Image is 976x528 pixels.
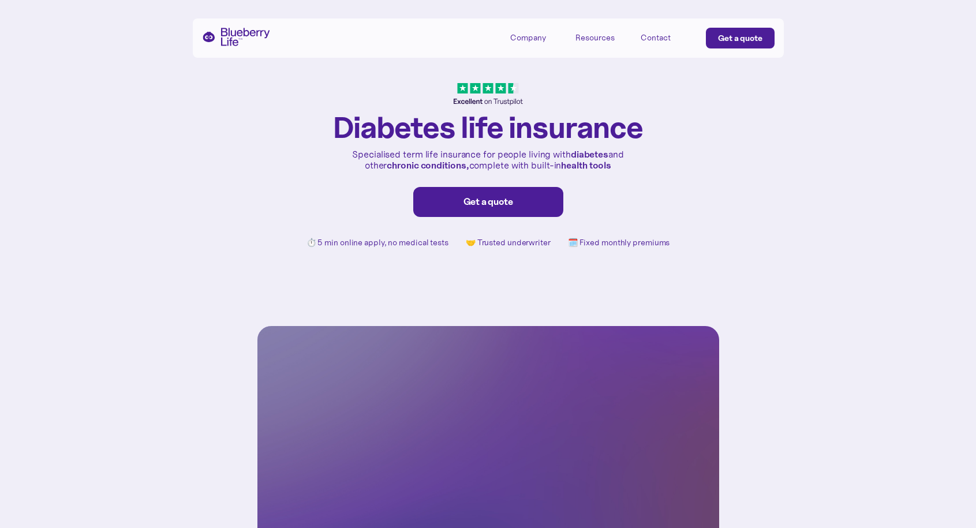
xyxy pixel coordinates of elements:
[641,28,693,47] a: Contact
[561,159,611,171] strong: health tools
[706,28,775,48] a: Get a quote
[387,159,469,171] strong: chronic conditions,
[350,149,627,171] p: Specialised term life insurance for people living with and other complete with built-in
[306,238,448,248] p: ⏱️ 5 min online apply, no medical tests
[571,148,608,160] strong: diabetes
[413,187,563,217] a: Get a quote
[510,28,562,47] div: Company
[510,33,546,43] div: Company
[575,28,627,47] div: Resources
[202,28,270,46] a: home
[425,196,551,208] div: Get a quote
[718,32,762,44] div: Get a quote
[466,238,551,248] p: 🤝 Trusted underwriter
[333,111,643,143] h1: Diabetes life insurance
[575,33,615,43] div: Resources
[568,238,670,248] p: 🗓️ Fixed monthly premiums
[641,33,671,43] div: Contact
